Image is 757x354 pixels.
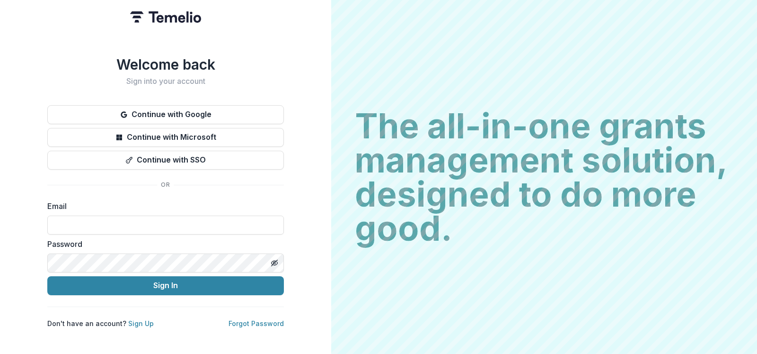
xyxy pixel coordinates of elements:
button: Sign In [47,276,284,295]
img: Temelio [130,11,201,23]
a: Sign Up [128,319,154,327]
p: Don't have an account? [47,318,154,328]
label: Password [47,238,278,250]
button: Continue with Microsoft [47,128,284,147]
button: Continue with Google [47,105,284,124]
h1: Welcome back [47,56,284,73]
button: Continue with SSO [47,151,284,170]
h2: Sign into your account [47,77,284,86]
label: Email [47,200,278,212]
button: Toggle password visibility [267,255,282,271]
a: Forgot Password [229,319,284,327]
